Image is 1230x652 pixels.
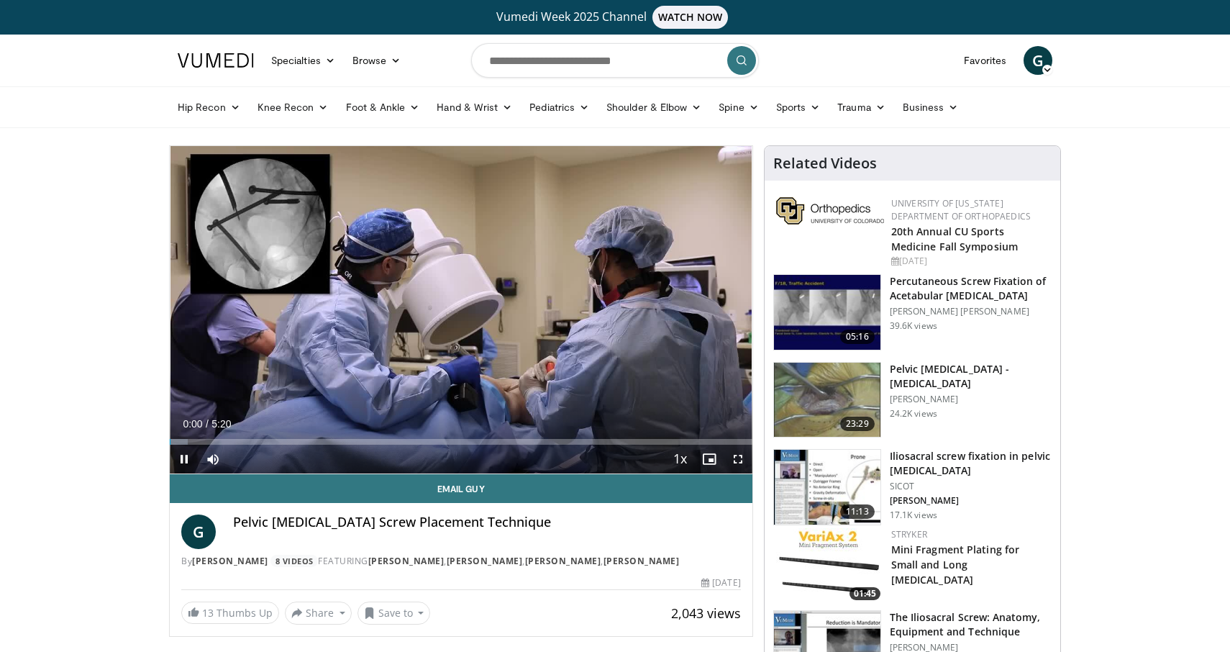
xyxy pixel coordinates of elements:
button: Pause [170,445,199,474]
p: 24.2K views [890,408,937,420]
a: 20th Annual CU Sports Medicine Fall Symposium [891,225,1018,253]
a: Email Guy [170,474,752,503]
a: [PERSON_NAME] [447,555,523,567]
h4: Pelvic [MEDICAL_DATA] Screw Placement Technique [233,515,741,530]
p: [PERSON_NAME] [PERSON_NAME] [890,306,1052,317]
a: Hip Recon [169,93,249,122]
h3: Iliosacral screw fixation in pelvic [MEDICAL_DATA] [890,449,1052,478]
p: 17.1K views [890,510,937,521]
a: 23:29 Pelvic [MEDICAL_DATA] - [MEDICAL_DATA] [PERSON_NAME] 24.2K views [773,362,1052,438]
img: dC9YmUV2gYCgMiZn4xMDoxOjBrO-I4W8_3.150x105_q85_crop-smart_upscale.jpg [774,363,880,438]
a: Pediatrics [521,93,598,122]
button: Fullscreen [724,445,752,474]
a: 01:45 [776,528,884,604]
img: 134112_0000_1.png.150x105_q85_crop-smart_upscale.jpg [774,275,880,350]
button: Playback Rate [666,445,695,474]
a: 13 Thumbs Up [181,602,279,624]
p: 39.6K views [890,320,937,332]
a: Stryker [891,528,927,540]
span: 01:45 [849,587,880,600]
a: 11:13 Iliosacral screw fixation in pelvic [MEDICAL_DATA] SICOT [PERSON_NAME] 17.1K views [773,449,1052,525]
a: 05:16 Percutaneous Screw Fixation of Acetabular [MEDICAL_DATA] [PERSON_NAME] [PERSON_NAME] 39.6K ... [773,274,1052,350]
span: 2,043 views [671,605,741,622]
a: Trauma [829,93,894,122]
img: d5ySKFN8UhyXrjO34yMDoxOjByOwWswz_1.150x105_q85_crop-smart_upscale.jpg [774,450,880,525]
span: WATCH NOW [652,6,729,29]
p: [PERSON_NAME] [890,394,1052,405]
a: [PERSON_NAME] [603,555,680,567]
span: 13 [202,606,214,620]
a: [PERSON_NAME] [525,555,601,567]
div: [DATE] [891,255,1049,268]
a: Vumedi Week 2025 ChannelWATCH NOW [180,6,1050,29]
h4: Related Videos [773,155,877,172]
a: Mini Fragment Plating for Small and Long [MEDICAL_DATA] [891,543,1020,587]
h3: Pelvic [MEDICAL_DATA] - [MEDICAL_DATA] [890,362,1052,391]
input: Search topics, interventions [471,43,759,78]
span: 5:20 [211,418,231,430]
div: [DATE] [701,576,740,589]
span: 0:00 [183,418,202,430]
img: 355603a8-37da-49b6-856f-e00d7e9307d3.png.150x105_q85_autocrop_double_scale_upscale_version-0.2.png [776,197,884,225]
a: Knee Recon [249,93,337,122]
span: 11:13 [840,504,875,519]
span: 23:29 [840,417,875,431]
span: / [206,418,209,430]
p: SICOT [890,481,1052,492]
video-js: Video Player [170,146,752,474]
a: Specialties [263,46,344,75]
button: Save to [357,602,431,625]
button: Mute [199,445,227,474]
a: Favorites [955,46,1015,75]
button: Enable picture-in-picture mode [695,445,724,474]
img: VuMedi Logo [178,53,254,68]
a: University of [US_STATE] Department of Orthopaedics [891,197,1031,222]
img: b37175e7-6a0c-4ed3-b9ce-2cebafe6c791.150x105_q85_crop-smart_upscale.jpg [776,528,884,604]
h3: The Iliosacral Screw: Anatomy, Equipment and Technique [890,610,1052,639]
a: G [181,515,216,549]
a: Spine [710,93,767,122]
a: [PERSON_NAME] [368,555,445,567]
a: Sports [767,93,829,122]
button: Share [285,602,352,625]
a: Shoulder & Elbow [598,93,710,122]
a: G [1024,46,1052,75]
a: Business [894,93,967,122]
a: 8 Videos [270,555,318,567]
a: Browse [344,46,410,75]
span: 05:16 [840,330,875,344]
p: [PERSON_NAME] [890,495,1052,507]
a: [PERSON_NAME] [192,555,268,567]
a: Foot & Ankle [337,93,429,122]
a: Hand & Wrist [428,93,521,122]
div: By FEATURING , , , [181,555,741,568]
h3: Percutaneous Screw Fixation of Acetabular [MEDICAL_DATA] [890,274,1052,303]
div: Progress Bar [170,439,752,445]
